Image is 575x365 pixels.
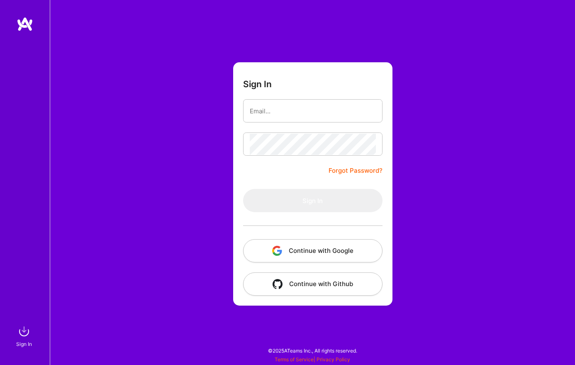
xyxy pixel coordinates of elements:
[272,246,282,256] img: icon
[329,166,383,176] a: Forgot Password?
[16,323,32,340] img: sign in
[273,279,283,289] img: icon
[250,100,376,122] input: Email...
[17,323,32,348] a: sign inSign In
[17,17,33,32] img: logo
[50,340,575,361] div: © 2025 ATeams Inc., All rights reserved.
[16,340,32,348] div: Sign In
[275,356,314,363] a: Terms of Service
[243,79,272,89] h3: Sign In
[275,356,350,363] span: |
[243,239,383,262] button: Continue with Google
[317,356,350,363] a: Privacy Policy
[243,189,383,212] button: Sign In
[243,272,383,296] button: Continue with Github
